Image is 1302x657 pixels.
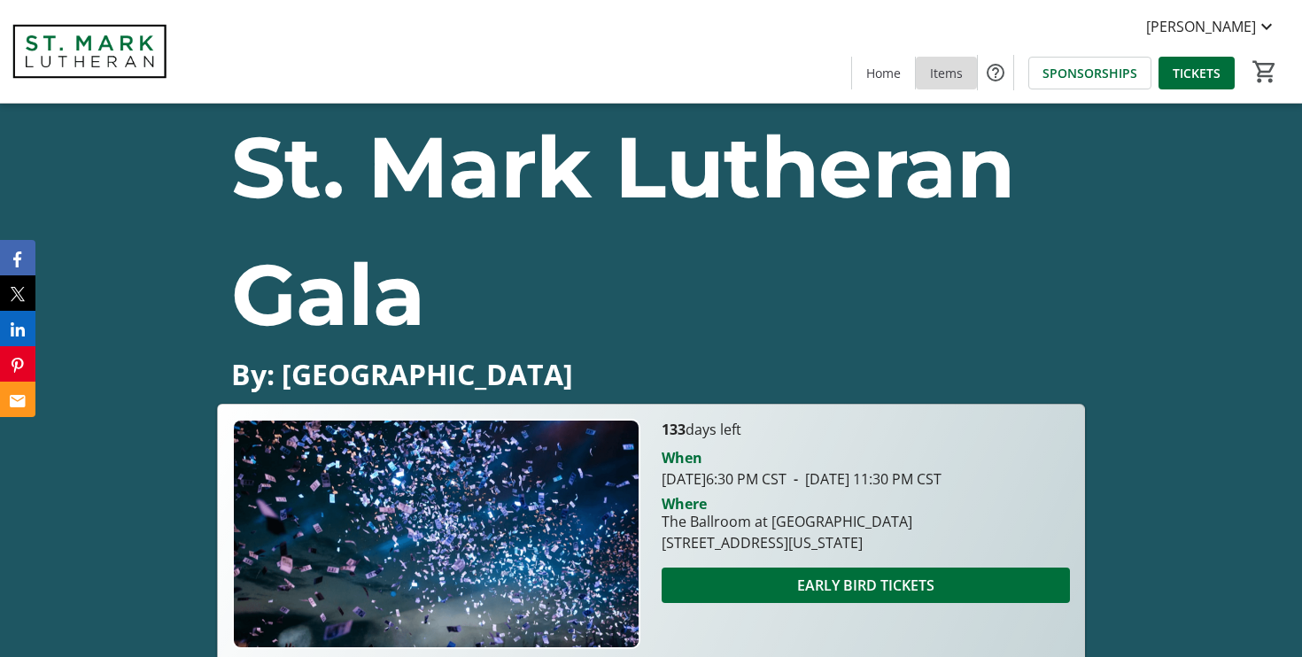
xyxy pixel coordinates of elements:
[231,115,1015,346] span: St. Mark Lutheran Gala
[1028,57,1151,89] a: SPONSORSHIPS
[662,568,1070,603] button: EARLY BIRD TICKETS
[797,575,934,596] span: EARLY BIRD TICKETS
[1132,12,1291,41] button: [PERSON_NAME]
[1042,64,1137,82] span: SPONSORSHIPS
[916,57,977,89] a: Items
[662,532,912,553] div: [STREET_ADDRESS][US_STATE]
[231,359,1071,390] p: By: [GEOGRAPHIC_DATA]
[662,447,702,468] div: When
[1249,56,1281,88] button: Cart
[1173,64,1221,82] span: TICKETS
[852,57,915,89] a: Home
[232,419,640,648] img: Campaign CTA Media Photo
[866,64,901,82] span: Home
[662,469,787,489] span: [DATE] 6:30 PM CST
[787,469,942,489] span: [DATE] 11:30 PM CST
[930,64,963,82] span: Items
[662,497,707,511] div: Where
[662,420,686,439] span: 133
[1159,57,1235,89] a: TICKETS
[11,7,168,96] img: St. Mark Lutheran School's Logo
[662,511,912,532] div: The Ballroom at [GEOGRAPHIC_DATA]
[787,469,805,489] span: -
[1146,16,1256,37] span: [PERSON_NAME]
[662,419,1070,440] p: days left
[978,55,1013,90] button: Help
